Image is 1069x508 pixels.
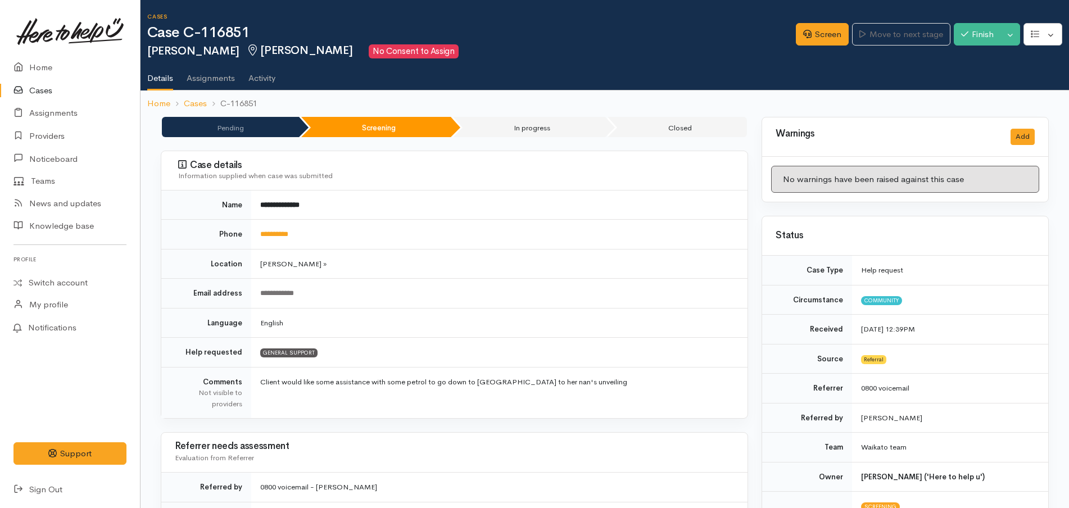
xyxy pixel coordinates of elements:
h2: [PERSON_NAME] [147,44,796,58]
td: Team [762,433,852,462]
a: Home [147,97,170,110]
li: Pending [162,117,299,137]
h6: Profile [13,252,126,267]
td: 0800 voicemail [852,374,1048,403]
h3: Warnings [776,129,997,139]
span: [PERSON_NAME] » [260,259,327,269]
td: Received [762,315,852,344]
td: Comments [161,367,251,418]
div: No warnings have been raised against this case [771,166,1039,193]
td: Source [762,344,852,374]
li: Screening [301,117,451,137]
h6: Cases [147,13,796,20]
span: Evaluation from Referrer [175,453,254,462]
span: Referral [861,355,886,364]
td: Referred by [161,473,251,502]
td: Referred by [762,403,852,433]
td: Help requested [161,338,251,368]
td: 0800 voicemail - [PERSON_NAME] [251,473,748,502]
li: C-116851 [207,97,257,110]
td: Client would like some assistance with some petrol to go down to [GEOGRAPHIC_DATA] to her nan's u... [251,367,748,418]
nav: breadcrumb [141,90,1069,117]
td: Language [161,308,251,338]
button: Add [1011,129,1035,145]
td: Help request [852,256,1048,285]
button: Finish [954,23,1001,46]
td: Referrer [762,374,852,403]
td: Circumstance [762,285,852,315]
div: Information supplied when case was submitted [178,170,734,182]
h3: Status [776,230,1035,241]
span: Waikato team [861,442,907,452]
li: Closed [608,117,747,137]
span: [PERSON_NAME] [246,43,352,57]
td: Email address [161,279,251,309]
time: [DATE] 12:39PM [861,324,915,334]
td: Name [161,190,251,220]
a: Assignments [187,58,235,90]
td: Owner [762,462,852,492]
div: Not visible to providers [175,387,242,409]
td: English [251,308,748,338]
h1: Case C-116851 [147,25,796,41]
b: [PERSON_NAME] ('Here to help u') [861,472,985,482]
button: Support [13,442,126,465]
a: Details [147,58,173,91]
h3: Referrer needs assessment [175,441,734,452]
td: [PERSON_NAME] [852,403,1048,433]
a: Cases [184,97,207,110]
span: No Consent to Assign [369,44,459,58]
td: Phone [161,220,251,250]
li: In progress [453,117,605,137]
span: Community [861,296,902,305]
td: Location [161,249,251,279]
a: Screen [796,23,849,46]
span: GENERAL SUPPORT [260,348,318,357]
a: Move to next stage [852,23,950,46]
h3: Case details [178,160,734,171]
a: Activity [248,58,275,90]
td: Case Type [762,256,852,285]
